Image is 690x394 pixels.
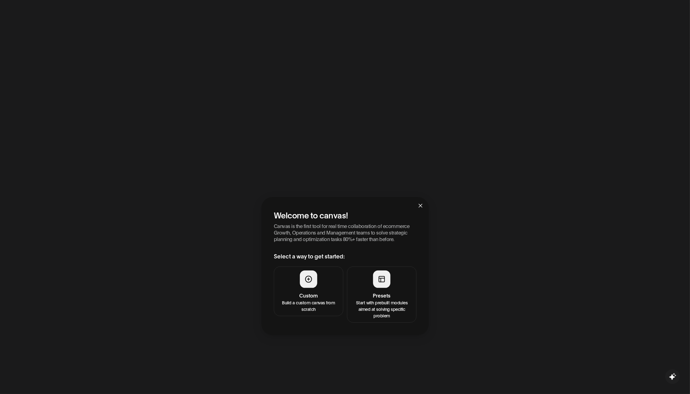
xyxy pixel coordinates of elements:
p: Start with prebuilt modules aimed at solving specific problem [351,299,412,319]
h4: Presets [351,292,412,299]
button: CustomBuild a custom canvas from scratch [274,266,343,316]
h4: Custom [278,292,339,299]
button: PresetsStart with prebuilt modules aimed at solving specific problem [347,266,416,323]
h3: Select a way to get started: [274,252,416,260]
h2: Welcome to canvas! [274,209,416,220]
p: Canvas is the first tool for real time collaboration of ecommerce Growth, Operations and Manageme... [274,222,416,242]
button: Close [412,197,429,214]
p: Build a custom canvas from scratch [278,299,339,312]
span: close [418,203,423,208]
